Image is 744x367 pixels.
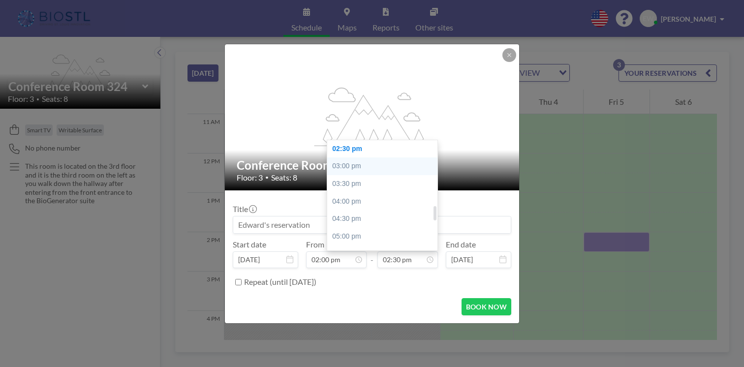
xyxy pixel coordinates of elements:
[271,173,297,183] span: Seats: 8
[327,245,442,263] div: 05:30 pm
[237,173,263,183] span: Floor: 3
[446,240,476,249] label: End date
[265,174,269,181] span: •
[327,228,442,245] div: 05:00 pm
[371,243,373,265] span: -
[233,240,266,249] label: Start date
[327,210,442,228] div: 04:30 pm
[327,157,442,175] div: 03:00 pm
[327,140,442,158] div: 02:30 pm
[327,175,442,193] div: 03:30 pm
[237,158,508,173] h2: Conference Room 324
[462,298,511,315] button: BOOK NOW
[233,204,256,214] label: Title
[244,277,316,287] label: Repeat (until [DATE])
[233,216,511,233] input: Edward's reservation
[306,240,324,249] label: From
[327,193,442,211] div: 04:00 pm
